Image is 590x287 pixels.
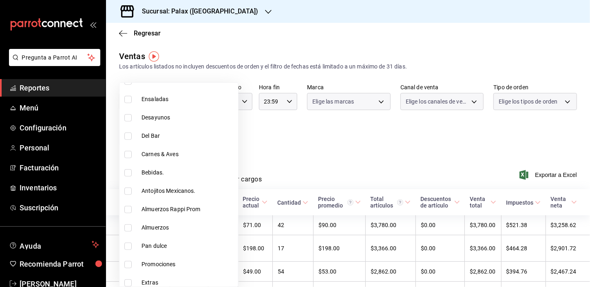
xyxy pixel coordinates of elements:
span: Pan dulce [141,242,235,250]
span: Extras [141,278,235,287]
span: Antojitos Mexicanos. [141,187,235,195]
span: Promociones [141,260,235,269]
span: Del Bar [141,132,235,140]
span: Bebidas. [141,168,235,177]
span: Almuerzos Rappi Prom [141,205,235,214]
img: Tooltip marker [149,51,159,62]
span: Desayunos [141,113,235,122]
span: Ensaladas [141,95,235,104]
span: Carnes & Aves [141,150,235,159]
span: Almuerzos [141,223,235,232]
